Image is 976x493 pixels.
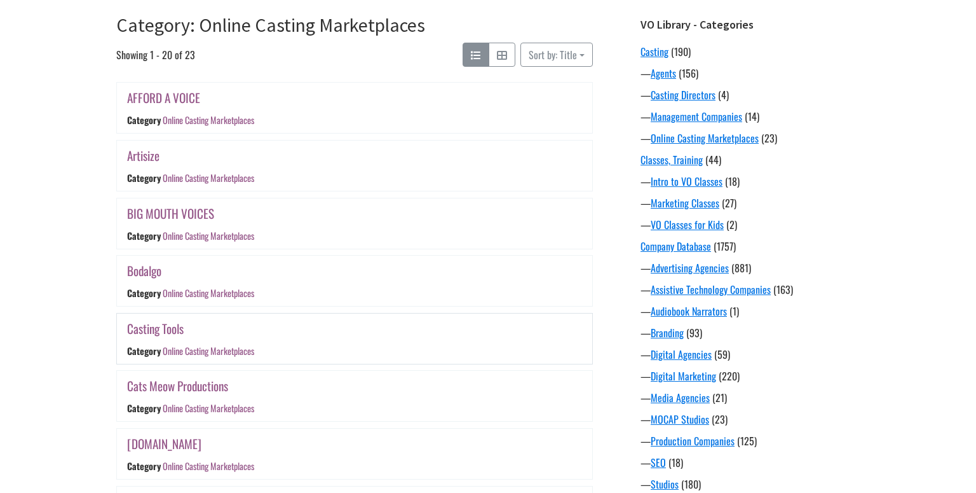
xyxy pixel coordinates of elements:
[640,303,869,319] div: —
[640,44,668,59] a: Casting
[726,217,737,232] span: (2)
[520,43,593,67] button: Sort by: Title
[640,368,869,384] div: —
[163,459,254,473] a: Online Casting Marketplaces
[116,43,195,67] span: Showing 1 - 20 of 23
[640,217,869,232] div: —
[725,174,740,189] span: (18)
[651,455,666,470] a: SEO
[651,109,742,124] a: Management Companies
[722,195,736,211] span: (27)
[127,114,161,127] div: Category
[651,217,724,232] a: VO Classes for Kids
[651,390,710,405] a: Media Agencies
[651,282,771,297] a: Assistive Technology Companies
[761,130,777,146] span: (23)
[651,476,679,492] a: Studios
[640,152,703,167] a: Classes, Training
[712,390,727,405] span: (21)
[651,260,729,275] a: Advertising Agencies
[163,171,254,184] a: Online Casting Marketplaces
[651,130,759,146] a: Online Casting Marketplaces
[163,114,254,127] a: Online Casting Marketplaces
[640,239,711,254] a: Company Database
[712,412,728,427] span: (23)
[745,109,759,124] span: (14)
[671,44,691,59] span: (190)
[640,476,869,492] div: —
[640,195,869,211] div: —
[651,195,719,211] a: Marketing Classes
[640,260,869,275] div: —
[127,88,200,107] a: AFFORD A VOICE
[127,146,159,165] a: Artisize
[718,87,729,102] span: (4)
[127,402,161,415] div: Category
[773,282,793,297] span: (163)
[116,13,425,37] a: Category: Online Casting Marketplaces
[640,109,869,124] div: —
[651,87,715,102] a: Casting Directors
[714,239,736,254] span: (1757)
[127,171,161,184] div: Category
[668,455,683,470] span: (18)
[705,152,721,167] span: (44)
[714,347,730,362] span: (59)
[651,347,712,362] a: Digital Agencies
[640,174,869,189] div: —
[127,229,161,242] div: Category
[640,433,869,448] div: —
[640,412,869,427] div: —
[127,204,214,223] a: BIG MOUTH VOICES
[651,303,727,319] a: Audiobook Narrators
[651,325,684,340] a: Branding
[640,18,869,32] h3: VO Library - Categories
[127,319,184,338] a: Casting Tools
[127,434,201,453] a: [DOMAIN_NAME]
[651,433,735,448] a: Production Companies
[640,347,869,362] div: —
[127,344,161,358] div: Category
[640,325,869,340] div: —
[127,261,161,280] a: Bodalgo
[640,66,869,81] div: —
[729,303,739,319] span: (1)
[127,459,161,473] div: Category
[127,286,161,300] div: Category
[737,433,757,448] span: (125)
[679,66,698,81] span: (156)
[163,344,254,358] a: Online Casting Marketplaces
[686,325,702,340] span: (93)
[719,368,740,384] span: (220)
[731,260,751,275] span: (881)
[640,390,869,405] div: —
[127,377,228,395] a: Cats Meow Productions
[640,282,869,297] div: —
[651,174,722,189] a: Intro to VO Classes
[163,402,254,415] a: Online Casting Marketplaces
[163,229,254,242] a: Online Casting Marketplaces
[640,130,869,146] div: —
[681,476,701,492] span: (180)
[163,286,254,300] a: Online Casting Marketplaces
[651,412,709,427] a: MOCAP Studios
[640,87,869,102] div: —
[651,66,676,81] a: Agents
[651,368,716,384] a: Digital Marketing
[640,455,869,470] div: —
